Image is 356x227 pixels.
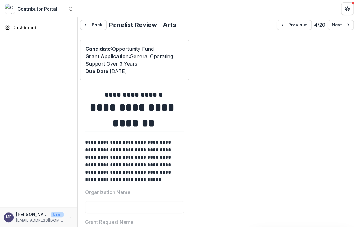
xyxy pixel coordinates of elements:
button: Open entity switcher [66,2,75,15]
span: Grant Application [85,53,129,59]
p: : General Operating Support Over 3 Years [85,53,184,67]
p: next [332,22,342,28]
a: previous [277,20,312,30]
span: Candidate [85,46,111,52]
button: Back [80,20,107,30]
h2: Panelist Review - Arts [109,21,176,29]
p: [EMAIL_ADDRESS][DOMAIN_NAME] [16,218,64,223]
p: Grant Request Name [85,218,134,226]
img: Contributor Portal [5,4,15,14]
a: next [328,20,354,30]
p: Organization Name [85,188,130,196]
div: Monteze Freeland [6,215,11,219]
p: 4 / 20 [314,21,325,29]
p: : [DATE] [85,67,184,75]
p: [PERSON_NAME] [16,211,48,218]
p: : Opportunity Fund [85,45,184,53]
a: Dashboard [2,22,75,33]
button: More [66,214,74,221]
div: Dashboard [12,24,70,31]
div: Contributor Portal [17,6,57,12]
button: Get Help [341,2,354,15]
span: Due Date [85,68,108,74]
p: previous [288,22,308,28]
p: User [51,212,64,217]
